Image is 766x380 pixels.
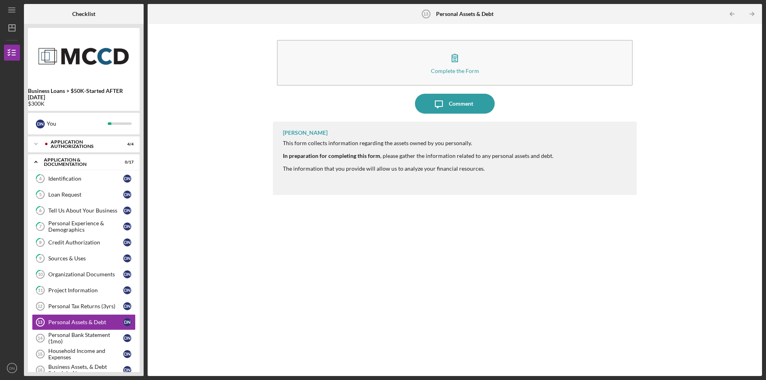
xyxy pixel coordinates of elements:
tspan: 11 [38,288,43,293]
div: Personal Experience & Demographics [48,220,123,233]
div: Application & Documentation [44,158,114,167]
div: Organizational Documents [48,271,123,278]
a: 5Loan RequestDN [32,187,136,203]
div: Business Assets, & Debt Schedule-New [48,364,123,376]
div: Household Income and Expenses [48,348,123,360]
button: Comment [415,94,495,114]
div: D N [123,286,131,294]
a: 6Tell Us About Your BusinessDN [32,203,136,219]
div: D N [123,302,131,310]
div: D N [123,222,131,230]
a: 4IdentificationDN [32,171,136,187]
div: You [47,117,108,130]
a: 11Project InformationDN [32,282,136,298]
tspan: 15 [38,352,42,356]
div: Personal Assets & Debt [48,319,123,325]
div: D N [123,238,131,246]
div: D N [123,254,131,262]
img: Product logo [28,32,140,80]
tspan: 16 [38,368,42,372]
a: 10Organizational DocumentsDN [32,266,136,282]
button: Complete the Form [277,40,633,86]
div: 0 / 17 [119,160,134,165]
div: Personal Bank Statement (1mo) [48,332,123,345]
a: 9Sources & UsesDN [32,250,136,266]
button: DN [4,360,20,376]
a: 12Personal Tax Returns (3yrs)DN [32,298,136,314]
a: 16Business Assets, & Debt Schedule-NewDN [32,362,136,378]
tspan: 10 [38,272,43,277]
tspan: 8 [39,240,41,245]
a: 14Personal Bank Statement (1mo)DN [32,330,136,346]
div: [PERSON_NAME] [283,130,328,136]
a: 7Personal Experience & DemographicsDN [32,219,136,234]
div: Credit Authorization [48,239,123,246]
tspan: 7 [39,224,42,229]
text: DN [9,366,15,370]
tspan: 6 [39,208,42,213]
div: $300K [28,100,140,107]
div: D N [123,270,131,278]
div: D N [123,175,131,183]
div: Complete the Form [431,68,479,74]
div: Comment [449,94,473,114]
div: D N [123,191,131,199]
div: Loan Request [48,191,123,198]
div: D N [123,318,131,326]
tspan: 5 [39,192,41,197]
tspan: 13 [423,12,428,16]
a: 15Household Income and ExpensesDN [32,346,136,362]
tspan: 13 [38,320,42,325]
tspan: 9 [39,256,42,261]
a: 13Personal Assets & DebtDN [32,314,136,330]
div: D N [36,120,45,128]
div: Identification [48,175,123,182]
div: D N [123,207,131,215]
div: Personal Tax Returns (3yrs) [48,303,123,309]
div: Project Information [48,287,123,293]
div: D N [123,350,131,358]
div: D N [123,366,131,374]
a: 8Credit AuthorizationDN [32,234,136,250]
tspan: 12 [38,304,42,309]
b: Checklist [72,11,95,17]
div: D N [123,334,131,342]
div: 4 / 4 [119,142,134,147]
div: This form collects information regarding the assets owned by you personally. , please gather the ... [283,140,553,172]
strong: In preparation for completing this form [283,152,380,159]
tspan: 4 [39,176,42,181]
div: Sources & Uses [48,255,123,262]
div: Tell Us About Your Business [48,207,123,214]
div: Application Authorizations [51,140,114,149]
b: Business Loans > $50K-Started AFTER [DATE] [28,88,140,100]
tspan: 14 [38,336,43,341]
b: Personal Assets & Debt [436,11,494,17]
